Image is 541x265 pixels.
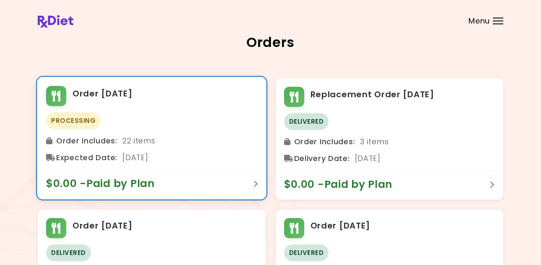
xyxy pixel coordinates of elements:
[56,134,117,148] span: Order Includes :
[38,15,73,28] img: RxDiet
[469,17,490,25] span: Menu
[284,113,329,130] span: Delivered
[311,219,371,233] h2: Order [DATE]
[46,112,101,129] span: Processing
[46,244,91,261] span: Delivered
[46,151,257,164] div: [DATE]
[284,135,495,148] div: 3 items
[294,135,355,148] span: Order Includes :
[284,152,495,165] div: [DATE]
[284,244,329,261] span: Delivered
[276,78,504,200] div: Replacement Order [DATE]DeliveredOrder Includes: 3 items Delivery Date: [DATE]$0.00 -Paid by Plan
[38,78,266,199] div: Order [DATE]ProcessingOrder Includes: 22 items Expected Date: [DATE]$0.00 -Paid by Plan
[72,87,133,101] h2: Order [DATE]
[56,151,117,164] span: Expected Date :
[294,152,350,165] span: Delivery Date :
[38,36,503,49] h2: Orders
[284,178,401,191] span: $0.00 - Paid by Plan
[311,88,435,101] h2: Replacement Order [DATE]
[72,219,133,233] h2: Order [DATE]
[46,134,257,148] div: 22 items
[46,177,163,190] span: $0.00 - Paid by Plan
